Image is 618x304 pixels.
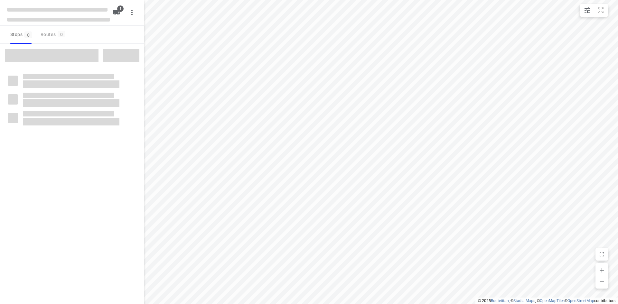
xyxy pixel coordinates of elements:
[581,4,594,17] button: Map settings
[478,299,615,303] li: © 2025 , © , © © contributors
[513,299,535,303] a: Stadia Maps
[567,299,594,303] a: OpenStreetMap
[491,299,509,303] a: Routetitan
[580,4,608,17] div: small contained button group
[540,299,565,303] a: OpenMapTiles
